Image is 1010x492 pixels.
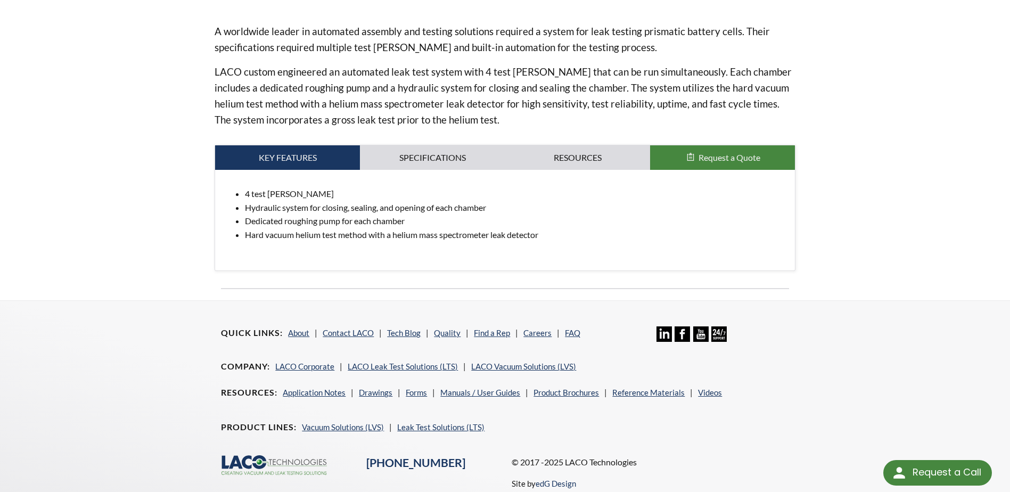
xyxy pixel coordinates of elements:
a: Product Brochures [533,388,599,397]
li: Dedicated roughing pump for each chamber [245,214,786,228]
a: Reference Materials [612,388,685,397]
a: edG Design [536,479,576,488]
a: Key Features [215,145,360,170]
p: Site by [512,477,576,490]
a: Specifications [360,145,505,170]
h4: Resources [221,387,277,398]
a: Quality [434,328,461,338]
img: round button [891,464,908,481]
span: Request a Quote [699,152,760,162]
a: Vacuum Solutions (LVS) [302,422,384,432]
h4: Quick Links [221,327,283,339]
a: Forms [406,388,427,397]
li: 4 test [PERSON_NAME] [245,187,786,201]
a: Find a Rep [474,328,510,338]
a: Drawings [359,388,392,397]
a: 24/7 Support [711,334,727,343]
a: FAQ [565,328,580,338]
a: Tech Blog [387,328,421,338]
img: 24/7 Support Icon [711,326,727,342]
a: Contact LACO [323,328,374,338]
p: A worldwide leader in automated assembly and testing solutions required a system for leak testing... [215,23,795,55]
a: About [288,328,309,338]
a: Manuals / User Guides [440,388,520,397]
a: Videos [698,388,722,397]
a: LACO Corporate [275,362,334,371]
a: LACO Leak Test Solutions (LTS) [348,362,458,371]
a: LACO Vacuum Solutions (LVS) [471,362,576,371]
li: Hydraulic system for closing, sealing, and opening of each chamber [245,201,786,215]
button: Request a Quote [650,145,795,170]
a: [PHONE_NUMBER] [366,456,465,470]
a: Careers [523,328,552,338]
h4: Company [221,361,270,372]
a: Application Notes [283,388,346,397]
a: Leak Test Solutions (LTS) [397,422,485,432]
li: Hard vacuum helium test method with a helium mass spectrometer leak detector [245,228,786,242]
div: Request a Call [913,460,981,485]
div: Request a Call [883,460,992,486]
p: © 2017 -2025 LACO Technologies [512,455,789,469]
a: Resources [505,145,650,170]
h4: Product Lines [221,422,297,433]
p: LACO custom engineered an automated leak test system with 4 test [PERSON_NAME] that can be run si... [215,64,795,128]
